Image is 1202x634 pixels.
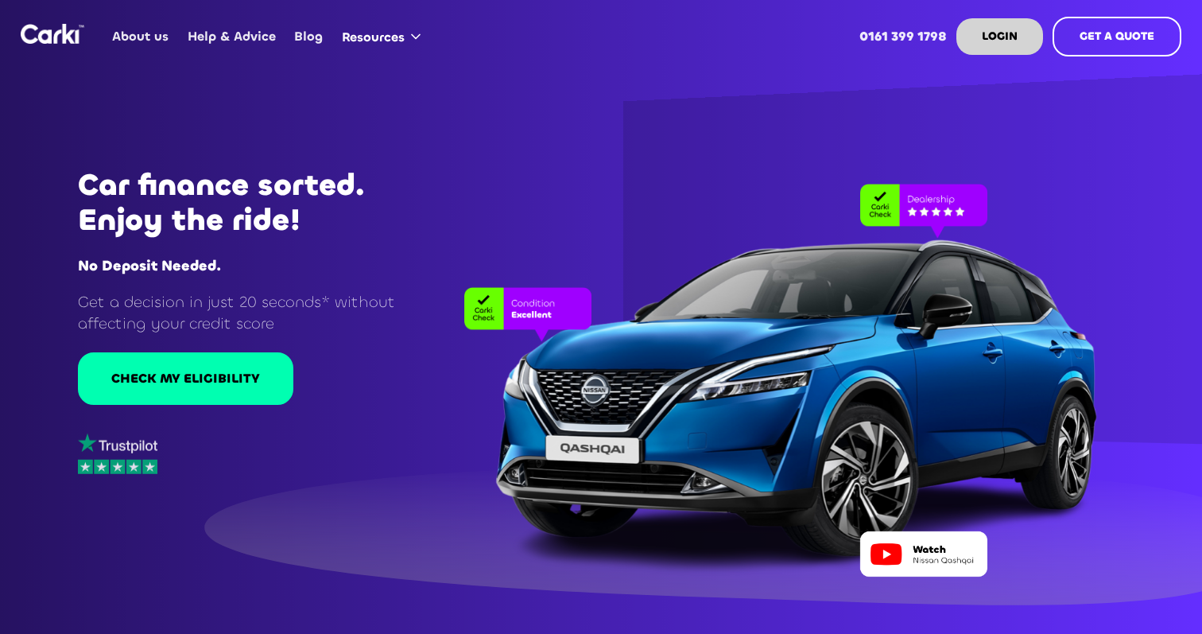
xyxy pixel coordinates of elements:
[21,24,84,44] a: home
[78,291,434,335] p: Get a decision in just 20 seconds* without affecting your credit score
[332,6,436,67] div: Resources
[851,6,956,68] a: 0161 399 1798
[956,18,1043,55] a: LOGIN
[103,6,178,68] a: About us
[111,370,260,387] div: CHECK MY ELIGIBILITY
[78,256,221,275] strong: No Deposit Needed.
[859,28,947,45] strong: 0161 399 1798
[285,6,332,68] a: Blog
[1080,29,1154,44] strong: GET A QUOTE
[982,29,1018,44] strong: LOGIN
[178,6,285,68] a: Help & Advice
[78,434,157,453] img: trustpilot
[1053,17,1181,56] a: GET A QUOTE
[78,168,434,238] h1: Car finance sorted. Enjoy the ride!
[342,29,405,46] div: Resources
[78,459,157,474] img: stars
[78,352,293,405] a: CHECK MY ELIGIBILITY
[21,24,84,44] img: Logo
